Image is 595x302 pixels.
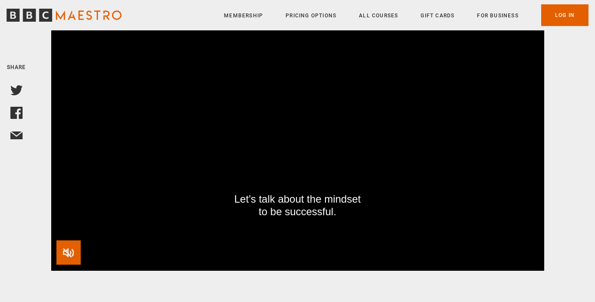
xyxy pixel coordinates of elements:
button: Unmute [56,240,81,265]
span: Share [7,64,26,70]
a: Membership [224,11,263,20]
a: Pricing Options [286,11,336,20]
a: All Courses [359,11,398,20]
a: Gift Cards [421,11,454,20]
nav: Primary [224,4,588,26]
svg: BBC Maestro [7,9,122,22]
a: For business [477,11,518,20]
a: Log In [541,4,588,26]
